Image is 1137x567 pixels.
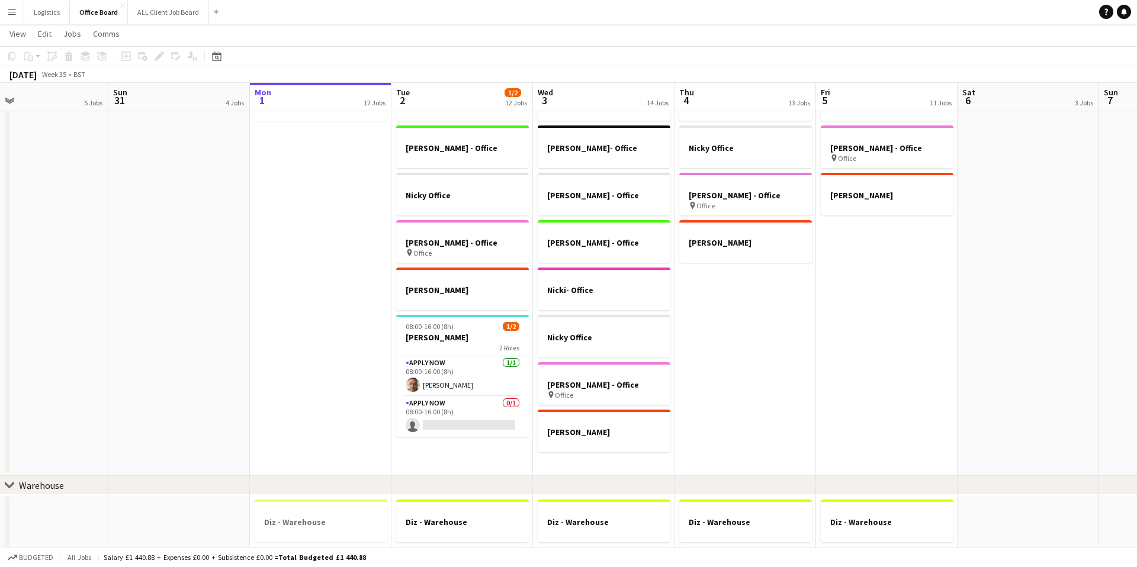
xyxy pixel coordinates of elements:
h3: Diz - Warehouse [396,517,529,527]
div: 3 Jobs [1075,98,1093,107]
span: 4 [677,94,694,107]
h3: [PERSON_NAME] - Office [538,379,670,390]
span: Fri [821,87,830,98]
app-job-card: [PERSON_NAME] - Office [538,220,670,263]
span: Office [696,201,715,210]
div: 12 Jobs [505,98,527,107]
a: View [5,26,31,41]
div: 14 Jobs [647,98,669,107]
h3: [PERSON_NAME] [679,237,812,248]
h3: Diz - Warehouse [255,517,387,527]
h3: Nicky Office [679,143,812,153]
div: [PERSON_NAME] [396,268,529,310]
h3: [PERSON_NAME] - Office [396,237,529,248]
span: Thu [679,87,694,98]
app-job-card: Diz - Warehouse [679,500,812,542]
span: 08:00-16:00 (8h) [406,322,454,331]
div: [PERSON_NAME] [679,220,812,263]
app-job-card: [PERSON_NAME]- Office [538,125,670,168]
div: [DATE] [9,69,37,80]
h3: Diz - Warehouse [821,517,953,527]
app-job-card: Nicki- Office [538,268,670,310]
span: 1/2 [503,322,519,331]
app-job-card: 08:00-16:00 (8h)1/2[PERSON_NAME]2 RolesAPPLY NOW1/108:00-16:00 (8h)[PERSON_NAME]APPLY NOW0/108:00... [396,315,529,437]
span: Sat [962,87,975,98]
h3: [PERSON_NAME]- Office [538,143,670,153]
app-job-card: Nicky Office [396,173,529,215]
span: 6 [961,94,975,107]
app-job-card: Diz - Warehouse [255,500,387,542]
h3: [PERSON_NAME] - Office [396,143,529,153]
h3: Nicky Office [396,190,529,201]
span: Tue [396,87,410,98]
div: 5 Jobs [84,98,102,107]
app-job-card: Diz - Warehouse [821,500,953,542]
span: All jobs [65,553,94,562]
a: Edit [33,26,56,41]
span: 2 [394,94,410,107]
div: Nicky Office [679,125,812,168]
button: Office Board [70,1,128,24]
app-job-card: Diz - Warehouse [538,500,670,542]
div: BST [73,70,85,79]
button: Budgeted [6,551,55,564]
div: 4 Jobs [226,98,244,107]
span: 7 [1102,94,1118,107]
span: 1 [253,94,271,107]
h3: [PERSON_NAME] - Office [821,143,953,153]
button: ALL Client Job Board [128,1,209,24]
div: 13 Jobs [788,98,810,107]
span: Total Budgeted £1 440.88 [278,553,366,562]
span: Office [555,391,573,400]
app-job-card: [PERSON_NAME] - Office Office [538,362,670,405]
h3: [PERSON_NAME] [396,332,529,343]
app-card-role: APPLY NOW0/108:00-16:00 (8h) [396,397,529,437]
h3: [PERSON_NAME] [396,285,529,295]
span: Edit [38,28,52,39]
app-job-card: [PERSON_NAME] - Office Office [679,173,812,215]
div: 12 Jobs [364,98,386,107]
app-job-card: Diz - Warehouse [396,500,529,542]
span: Sun [1104,87,1118,98]
app-job-card: [PERSON_NAME] - Office Office [396,220,529,263]
div: Salary £1 440.88 + Expenses £0.00 + Subsistence £0.00 = [104,553,366,562]
div: [PERSON_NAME] - Office Office [821,125,953,168]
span: 2 Roles [499,343,519,352]
span: Comms [93,28,120,39]
h3: [PERSON_NAME] [821,190,953,201]
span: 3 [536,94,553,107]
span: Office [413,249,432,257]
h3: [PERSON_NAME] - Office [538,190,670,201]
span: 5 [819,94,830,107]
span: Budgeted [19,553,53,562]
app-job-card: [PERSON_NAME] [538,410,670,452]
span: 31 [111,94,127,107]
h3: Diz - Warehouse [538,517,670,527]
app-job-card: [PERSON_NAME] - Office [396,125,529,168]
h3: Diz - Warehouse [679,517,812,527]
a: Comms [88,26,124,41]
h3: [PERSON_NAME] [538,427,670,437]
app-job-card: Nicky Office [538,315,670,357]
app-job-card: [PERSON_NAME] [821,173,953,215]
h3: Nicky Office [538,332,670,343]
app-job-card: [PERSON_NAME] - Office [538,173,670,215]
span: Mon [255,87,271,98]
span: Jobs [63,28,81,39]
span: Sun [113,87,127,98]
